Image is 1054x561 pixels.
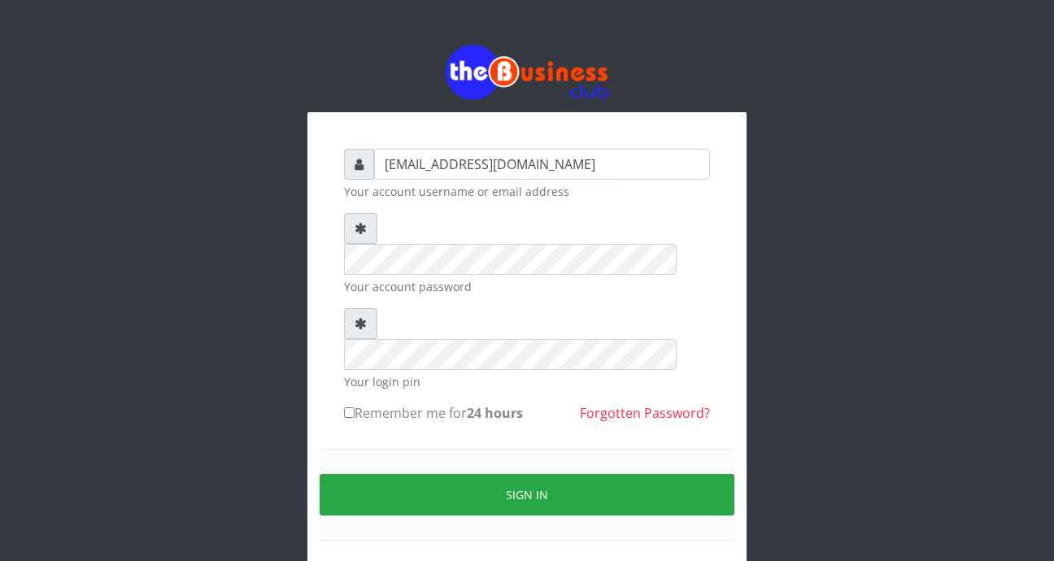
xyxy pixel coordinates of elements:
label: Remember me for [344,403,523,423]
b: 24 hours [467,404,523,422]
small: Your account password [344,278,710,295]
input: Username or email address [374,149,710,180]
small: Your login pin [344,373,710,390]
input: Remember me for24 hours [344,407,355,418]
button: Sign in [320,474,734,515]
small: Your account username or email address [344,183,710,200]
a: Forgotten Password? [580,404,710,422]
